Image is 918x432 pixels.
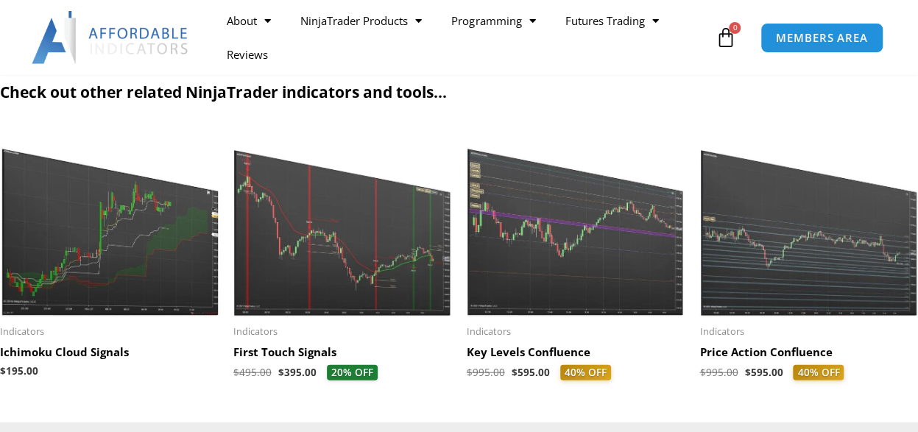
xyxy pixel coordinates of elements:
[212,4,711,71] nav: Menu
[699,345,918,365] a: Price Action Confluence
[437,4,550,38] a: Programming
[467,128,685,316] img: Key Levels 1 | Affordable Indicators – NinjaTrader
[793,365,844,381] span: 40% OFF
[467,325,685,338] span: Indicators
[699,366,738,379] bdi: 995.00
[467,366,505,379] bdi: 995.00
[233,128,452,316] img: First Touch Signals 1 | Affordable Indicators – NinjaTrader
[286,4,437,38] a: NinjaTrader Products
[467,366,473,379] span: $
[327,365,378,381] span: 20% OFF
[278,366,317,379] bdi: 395.00
[32,11,190,64] img: LogoAI | Affordable Indicators – NinjaTrader
[699,128,918,316] img: Price Action Confluence 2 | Affordable Indicators – NinjaTrader
[212,4,286,38] a: About
[212,38,283,71] a: Reviews
[760,23,883,53] a: MEMBERS AREA
[699,366,705,379] span: $
[233,325,452,338] span: Indicators
[550,4,673,38] a: Futures Trading
[233,366,239,379] span: $
[233,366,272,379] bdi: 495.00
[467,345,685,360] h2: Key Levels Confluence
[776,32,868,43] span: MEMBERS AREA
[233,345,452,365] a: First Touch Signals
[512,366,550,379] bdi: 595.00
[729,22,741,34] span: 0
[744,366,750,379] span: $
[467,345,685,365] a: Key Levels Confluence
[560,365,611,381] span: 40% OFF
[512,366,518,379] span: $
[699,345,918,360] h2: Price Action Confluence
[699,325,918,338] span: Indicators
[233,345,452,360] h2: First Touch Signals
[744,366,783,379] bdi: 595.00
[278,366,284,379] span: $
[693,16,758,59] a: 0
